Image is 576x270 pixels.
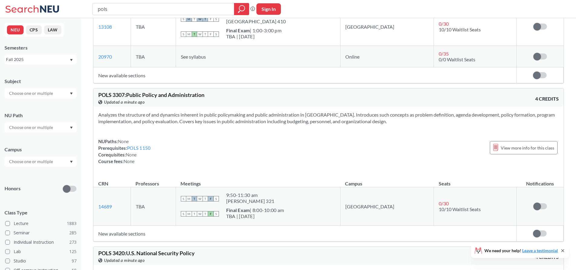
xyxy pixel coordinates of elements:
span: Class Type [5,209,76,216]
span: S [213,16,219,22]
a: 13108 [98,24,112,30]
div: Dropdown arrow [5,156,76,167]
span: T [203,31,208,37]
span: W [197,211,203,217]
td: New available sections [93,226,516,242]
span: T [192,196,197,201]
label: Seminar [5,229,76,237]
span: 1883 [67,220,76,227]
span: T [203,211,208,217]
span: POLS 3420 : U.S. National Security Policy [98,250,195,256]
th: Meetings [176,174,340,187]
span: M [186,31,192,37]
span: W [197,196,203,201]
div: Dropdown arrow [5,122,76,133]
span: M [186,16,192,22]
div: 9:50 - 11:30 am [226,192,274,198]
div: NU Path [5,112,76,119]
span: T [203,16,208,22]
span: 273 [69,239,76,246]
svg: magnifying glass [238,5,245,13]
td: [GEOGRAPHIC_DATA] [340,8,434,46]
span: S [181,196,186,201]
svg: Dropdown arrow [70,92,73,95]
div: Fall 2025 [6,56,69,63]
span: 125 [69,248,76,255]
b: Final Exam [226,207,250,213]
span: W [197,16,203,22]
b: Final Exam [226,27,250,33]
span: None [124,159,135,164]
span: 97 [72,258,76,264]
button: CPS [26,25,42,34]
input: Choose one or multiple [6,90,57,97]
label: Lab [5,248,76,256]
span: 0/0 Waitlist Seats [439,56,475,62]
span: None [126,152,137,157]
span: S [181,31,186,37]
span: 10/10 Waitlist Seats [439,206,481,212]
label: Studio [5,257,76,265]
div: TBA | [DATE] [226,34,281,40]
a: Leave a testimonial [522,248,558,253]
span: 10/10 Waitlist Seats [439,27,481,32]
div: Campus [5,146,76,153]
span: S [213,196,219,201]
span: M [186,211,192,217]
th: Notifications [516,174,563,187]
div: Dropdown arrow [5,88,76,98]
div: TBA | [DATE] [226,213,284,219]
span: M [186,196,192,201]
span: View more info for this class [501,144,554,152]
span: 285 [69,230,76,236]
div: | 1:00-3:00 pm [226,27,281,34]
th: Seats [434,174,516,187]
div: NUPaths: Prerequisites: Corequisites: Course fees: [98,138,151,165]
span: T [192,31,197,37]
th: Professors [131,174,176,187]
th: Campus [340,174,434,187]
span: T [192,16,197,22]
span: W [197,31,203,37]
label: Individual Instruction [5,238,76,246]
td: TBA [131,187,176,226]
section: Analyzes the structure of and dynamics inherent in public policymaking and public administration ... [98,111,559,125]
a: 14689 [98,204,112,209]
span: S [181,211,186,217]
svg: Dropdown arrow [70,161,73,163]
span: Updated a minute ago [104,99,145,105]
span: We need your help! [484,249,558,253]
svg: Dropdown arrow [70,127,73,129]
span: T [203,196,208,201]
span: F [208,31,213,37]
input: Choose one or multiple [6,124,57,131]
td: TBA [131,46,176,67]
span: S [213,211,219,217]
span: POLS 3307 : Public Policy and Administration [98,92,204,98]
div: magnifying glass [234,3,249,15]
span: F [208,211,213,217]
span: None [118,139,129,144]
span: S [181,16,186,22]
div: Subject [5,78,76,85]
a: POLS 1150 [127,145,151,151]
span: 0 / 35 [439,51,449,56]
td: TBA [131,8,176,46]
div: Fall 2025Dropdown arrow [5,55,76,64]
svg: Dropdown arrow [70,59,73,61]
a: 20970 [98,54,112,59]
label: Lecture [5,220,76,227]
div: [PERSON_NAME] 321 [226,198,274,204]
span: T [192,211,197,217]
span: F [208,16,213,22]
span: 4 CREDITS [535,95,559,102]
span: S [213,31,219,37]
input: Choose one or multiple [6,158,57,165]
span: 0 / 30 [439,201,449,206]
div: CRN [98,180,108,187]
span: 0 / 30 [439,21,449,27]
p: Honors [5,185,21,192]
button: Sign In [256,3,281,15]
button: NEU [7,25,24,34]
div: [GEOGRAPHIC_DATA] 410 [226,18,286,24]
